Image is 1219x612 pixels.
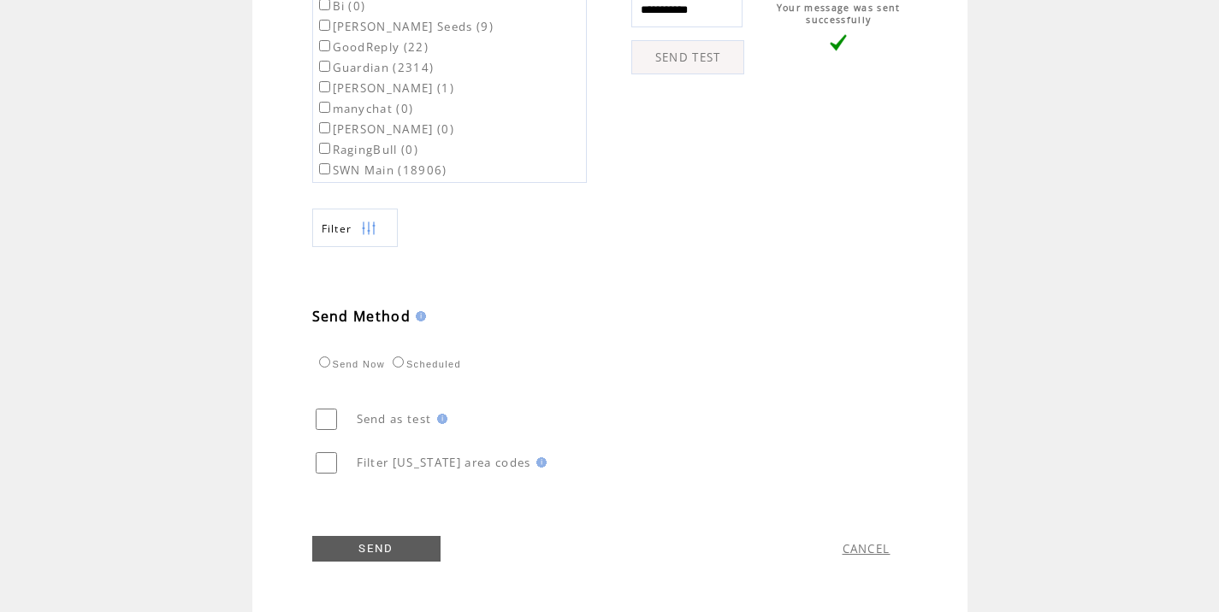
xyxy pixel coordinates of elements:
[319,40,330,51] input: GoodReply (22)
[312,536,441,562] a: SEND
[531,457,547,468] img: help.gif
[411,311,426,321] img: help.gif
[319,102,330,113] input: manychat (0)
[316,121,455,137] label: [PERSON_NAME] (0)
[319,20,330,31] input: [PERSON_NAME] Seeds (9)
[312,307,411,326] span: Send Method
[319,122,330,133] input: [PERSON_NAME] (0)
[357,455,531,470] span: Filter [US_STATE] area codes
[319,163,330,174] input: SWN Main (18906)
[319,143,330,154] input: RagingBull (0)
[319,81,330,92] input: [PERSON_NAME] (1)
[357,411,432,427] span: Send as test
[316,19,494,34] label: [PERSON_NAME] Seeds (9)
[316,142,419,157] label: RagingBull (0)
[361,209,376,248] img: filters.png
[312,209,398,247] a: Filter
[316,101,414,116] label: manychat (0)
[319,356,330,368] input: Send Now
[393,356,404,368] input: Scheduled
[388,359,461,369] label: Scheduled
[316,39,429,55] label: GoodReply (22)
[316,60,435,75] label: Guardian (2314)
[322,221,352,236] span: Show filters
[777,2,901,26] span: Your message was sent successfully
[316,162,447,178] label: SWN Main (18906)
[830,34,847,51] img: vLarge.png
[319,61,330,72] input: Guardian (2314)
[316,80,455,96] label: [PERSON_NAME] (1)
[631,40,744,74] a: SEND TEST
[432,414,447,424] img: help.gif
[843,541,891,556] a: CANCEL
[315,359,385,369] label: Send Now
